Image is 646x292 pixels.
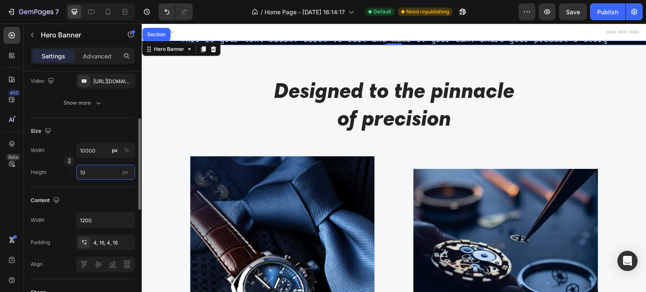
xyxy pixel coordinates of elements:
[617,251,638,271] div: Open Intercom Messenger
[122,145,132,155] button: px
[559,3,587,20] button: Save
[122,169,128,175] span: px
[93,239,133,247] div: 4, 16, 4, 16
[64,99,103,107] div: Show more
[31,95,135,110] button: Show more
[31,239,50,246] div: Padding
[31,76,56,87] div: Video
[124,147,129,154] div: %
[93,78,133,85] div: [URL][DOMAIN_NAME]
[31,147,45,154] label: Width
[55,7,59,17] p: 7
[566,8,580,16] span: Save
[3,3,63,20] button: 7
[159,3,193,20] div: Undo/Redo
[31,195,61,206] div: Content
[41,30,112,40] p: Hero Banner
[265,8,345,16] span: Home Page - [DATE] 16:14:17
[31,168,46,176] label: Height
[6,154,20,160] div: Beta
[76,143,135,158] input: px%
[406,8,449,16] span: Need republishing
[31,126,53,137] div: Size
[31,260,42,268] div: Align
[590,3,625,20] button: Publish
[261,8,263,16] span: /
[112,147,118,154] div: px
[142,24,646,292] iframe: Design area
[373,8,391,16] span: Default
[272,145,456,272] img: Alt Image
[83,52,111,61] p: Advanced
[597,8,618,16] div: Publish
[110,145,120,155] button: %
[77,213,135,228] input: Auto
[31,216,45,224] div: Width
[8,89,20,96] div: 450
[76,165,135,180] input: px
[42,52,65,61] p: Settings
